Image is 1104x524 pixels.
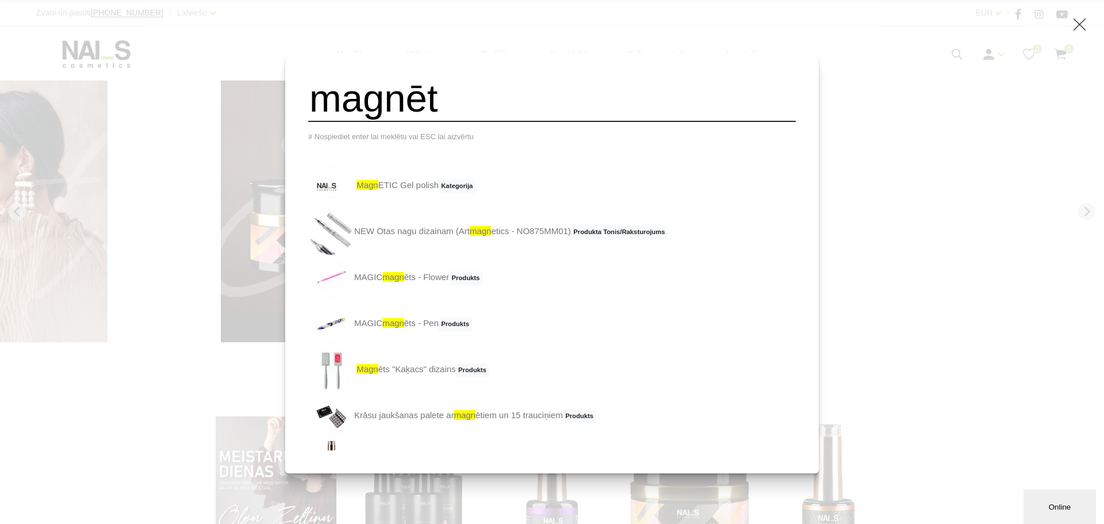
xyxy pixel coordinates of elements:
span: magn [356,364,378,374]
span: magn [470,226,492,236]
span: # Nospiediet enter lai meklētu vai ESC lai aizvērtu [308,132,474,141]
a: magnetic UV/LED Gellaka, 12mlProdukts [308,439,513,485]
a: Krāsu jaukšanas palete armagnētiem un 15 trauciņiemProdukts [308,393,596,439]
a: MAGICmagnēts - PenProdukts [308,301,472,347]
span: magn [382,318,404,328]
img: Dažāda veida dizaina otas: - Art Magnetics tools - Spatula Tool - Fork Brush #6 - Art U Slant - O... [308,209,354,255]
span: Produkts [563,410,596,423]
iframe: chat widget [1023,487,1098,524]
span: Produkta Tonis/Raksturojums [571,225,668,239]
a: MAGICmagnēts - FlowerProdukts [308,255,482,301]
span: Produkts [449,271,482,285]
span: magn [382,272,404,282]
span: Produkts [439,318,472,331]
a: NEW Otas nagu dizainam (Artmagnetics - NO875MM01)Produkta Tonis/Raksturojums [308,209,668,255]
input: Meklēt produktus ... [308,75,796,122]
a: magnēts "Kaķacs" dizainsProdukts [308,347,489,393]
span: Produkts [456,364,489,377]
span: magn [454,410,476,420]
span: Kategorija [439,179,476,193]
span: magn [356,180,378,190]
a: magnETIC Gel polishKategorija [308,163,476,209]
